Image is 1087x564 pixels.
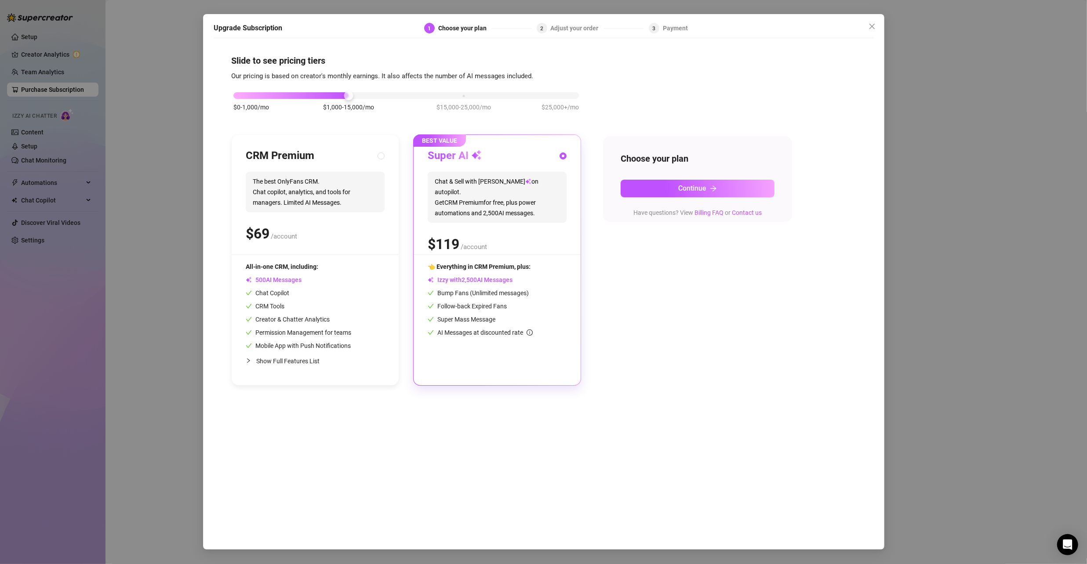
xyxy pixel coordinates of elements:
span: check [246,316,252,322]
span: 👈 Everything in CRM Premium, plus: [428,263,531,270]
span: close [869,23,876,30]
span: Creator & Chatter Analytics [246,316,330,323]
span: check [428,290,434,296]
span: check [246,303,252,309]
span: Our pricing is based on creator's monthly earnings. It also affects the number of AI messages inc... [231,72,533,80]
span: check [246,329,252,336]
h3: Super AI [428,149,482,163]
span: $ [246,225,269,242]
div: Adjust your order [550,23,603,33]
span: /account [271,232,297,240]
span: Chat Copilot [246,289,289,296]
span: collapsed [246,358,251,363]
span: Show Full Features List [256,358,320,365]
span: check [246,290,252,296]
h4: Slide to see pricing tiers [231,54,856,67]
div: Payment [663,23,688,33]
span: $ [428,236,459,253]
span: Permission Management for teams [246,329,351,336]
h5: Upgrade Subscription [214,23,282,33]
span: info-circle [527,329,533,336]
span: $0-1,000/mo [233,102,269,112]
span: All-in-one CRM, including: [246,263,318,270]
span: AI Messages at discounted rate [437,329,533,336]
span: Follow-back Expired Fans [428,303,507,310]
a: Billing FAQ [694,209,723,216]
button: Continuearrow-right [621,180,774,197]
span: Chat & Sell with [PERSON_NAME] on autopilot. Get CRM Premium for free, plus power automations and... [428,172,567,223]
span: check [246,343,252,349]
h3: CRM Premium [246,149,314,163]
span: $25,000+/mo [542,102,579,112]
span: 1 [428,25,431,32]
span: check [428,329,434,336]
span: 3 [652,25,655,32]
div: Open Intercom Messenger [1057,534,1078,555]
button: Close [865,19,879,33]
span: Bump Fans (Unlimited messages) [428,289,529,296]
span: 2 [540,25,543,32]
span: AI Messages [246,276,302,283]
span: Mobile App with Push Notifications [246,342,351,349]
span: check [428,303,434,309]
span: Super Mass Message [428,316,495,323]
span: The best OnlyFans CRM. Chat copilot, analytics, and tools for managers. Limited AI Messages. [246,172,385,212]
span: BEST VALUE [413,134,466,147]
span: $1,000-15,000/mo [323,102,374,112]
span: CRM Tools [246,303,284,310]
span: Close [865,23,879,30]
a: Contact us [732,209,762,216]
span: Continue [678,184,706,192]
span: arrow-right [710,185,717,192]
span: /account [461,243,487,251]
span: Have questions? View or [633,209,762,216]
span: check [428,316,434,322]
div: Show Full Features List [246,351,385,371]
span: Izzy with AI Messages [428,276,513,283]
h4: Choose your plan [621,152,774,165]
span: $15,000-25,000/mo [436,102,491,112]
div: Choose your plan [438,23,492,33]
